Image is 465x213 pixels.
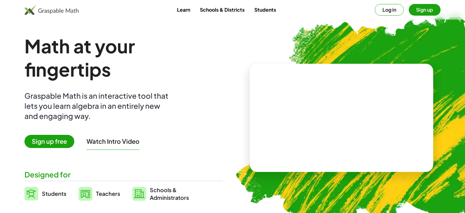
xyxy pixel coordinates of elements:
a: Schools & Districts [195,4,249,15]
span: Students [42,190,66,197]
button: Watch Intro Video [87,137,139,145]
span: Teachers [96,190,120,197]
a: Students [24,186,66,201]
a: Schools &Administrators [132,186,189,201]
img: svg%3e [79,187,92,201]
img: svg%3e [24,187,38,200]
div: Graspable Math is an interactive tool that lets you learn algebra in an entirely new and engaging... [24,91,171,121]
h1: Math at your fingertips [24,34,219,81]
span: Sign up free [24,135,74,148]
a: Learn [172,4,195,15]
button: Log in [375,4,404,16]
div: Designed for [24,169,223,180]
span: Schools & Administrators [150,186,189,201]
a: Teachers [79,186,120,201]
img: svg%3e [132,187,146,201]
video: What is this? This is dynamic math notation. Dynamic math notation plays a central role in how Gr... [296,95,387,141]
a: Students [249,4,281,15]
button: Sign up [409,4,441,16]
